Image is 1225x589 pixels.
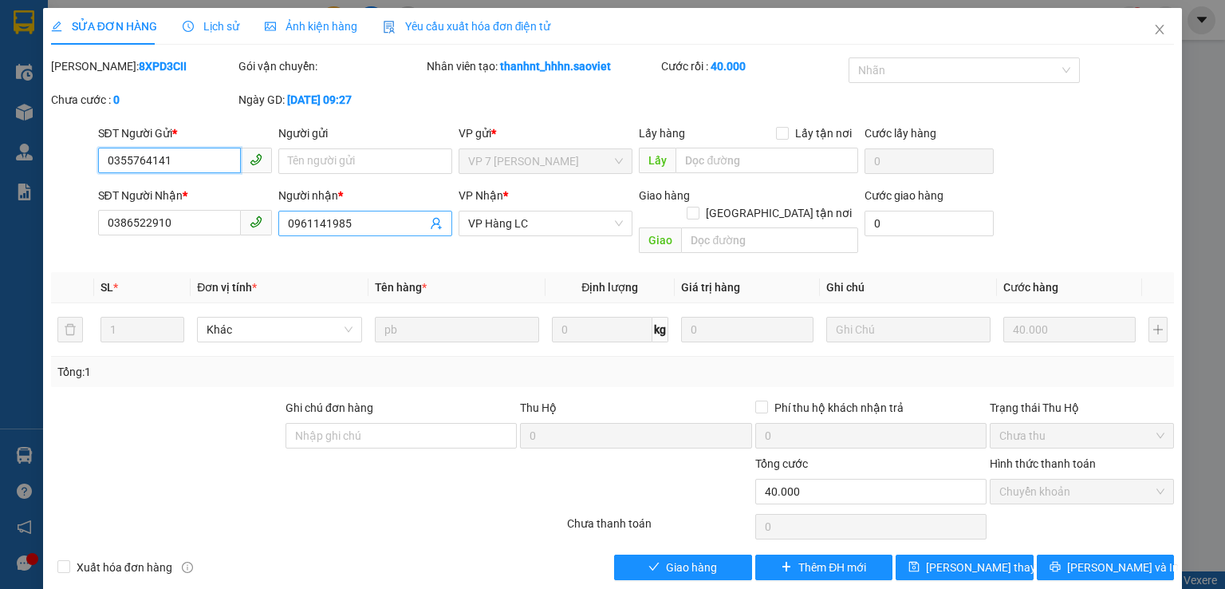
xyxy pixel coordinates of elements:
[639,127,685,140] span: Lấy hàng
[926,559,1054,576] span: [PERSON_NAME] thay đổi
[999,480,1164,504] span: Chuyển khoản
[1003,281,1058,294] span: Cước hàng
[98,187,272,204] div: SĐT Người Nhận
[666,559,717,576] span: Giao hàng
[286,423,517,449] input: Ghi chú đơn hàng
[51,20,157,33] span: SỬA ĐƠN HÀNG
[265,21,276,32] span: picture
[1137,8,1182,53] button: Close
[639,148,676,173] span: Lấy
[581,281,638,294] span: Định lượng
[139,60,187,73] b: 8XPD3CII
[57,317,83,342] button: delete
[789,125,858,142] span: Lấy tận nơi
[681,281,740,294] span: Giá trị hàng
[51,21,62,32] span: edit
[781,561,792,574] span: plus
[51,91,235,109] div: Chưa cước :
[51,57,235,75] div: [PERSON_NAME]:
[1067,559,1179,576] span: [PERSON_NAME] và In
[614,555,752,580] button: checkGiao hàng
[430,217,443,230] span: user-add
[1050,561,1061,574] span: printer
[375,317,539,342] input: VD: Bàn, Ghế
[755,457,808,470] span: Tổng cước
[798,559,866,576] span: Thêm ĐH mới
[520,401,557,414] span: Thu Hộ
[639,227,681,253] span: Giao
[896,555,1034,580] button: save[PERSON_NAME] thay đổi
[459,189,503,202] span: VP Nhận
[183,20,239,33] span: Lịch sử
[681,227,858,253] input: Dọc đường
[661,57,845,75] div: Cước rồi :
[250,215,262,228] span: phone
[183,21,194,32] span: clock-circle
[113,93,120,106] b: 0
[57,363,474,381] div: Tổng: 1
[865,211,994,236] input: Cước giao hàng
[999,424,1164,448] span: Chưa thu
[207,318,352,342] span: Khác
[250,153,262,166] span: phone
[238,91,423,109] div: Ngày GD:
[197,281,257,294] span: Đơn vị tính
[468,149,623,173] span: VP 7 Phạm Văn Đồng
[182,562,193,573] span: info-circle
[468,211,623,235] span: VP Hàng LC
[265,20,357,33] span: Ảnh kiện hàng
[383,21,396,34] img: icon
[1148,317,1168,342] button: plus
[990,457,1096,470] label: Hình thức thanh toán
[648,561,660,574] span: check
[1153,23,1166,36] span: close
[500,60,611,73] b: thanhnt_hhhn.saoviet
[755,555,893,580] button: plusThêm ĐH mới
[427,57,658,75] div: Nhân viên tạo:
[459,125,632,142] div: VP gửi
[286,401,373,414] label: Ghi chú đơn hàng
[676,148,858,173] input: Dọc đường
[865,127,936,140] label: Cước lấy hàng
[100,281,113,294] span: SL
[1003,317,1136,342] input: 0
[383,20,551,33] span: Yêu cầu xuất hóa đơn điện tử
[865,189,943,202] label: Cước giao hàng
[565,515,753,543] div: Chưa thanh toán
[990,399,1174,417] div: Trạng thái Thu Hộ
[865,148,994,174] input: Cước lấy hàng
[238,57,423,75] div: Gói vận chuyển:
[287,93,352,106] b: [DATE] 09:27
[278,187,452,204] div: Người nhận
[652,317,668,342] span: kg
[908,561,920,574] span: save
[98,125,272,142] div: SĐT Người Gửi
[711,60,746,73] b: 40.000
[768,399,910,417] span: Phí thu hộ khách nhận trả
[70,559,179,576] span: Xuất hóa đơn hàng
[375,281,427,294] span: Tên hàng
[820,272,997,303] th: Ghi chú
[278,125,452,142] div: Người gửi
[699,204,858,222] span: [GEOGRAPHIC_DATA] tận nơi
[1037,555,1175,580] button: printer[PERSON_NAME] và In
[681,317,813,342] input: 0
[639,189,690,202] span: Giao hàng
[826,317,991,342] input: Ghi Chú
